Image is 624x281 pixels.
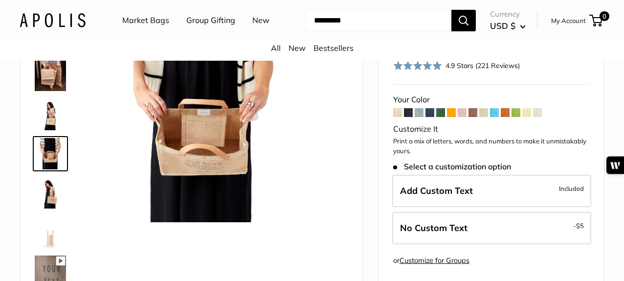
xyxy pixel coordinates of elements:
a: All [271,43,281,53]
a: Group Gifting [186,13,235,28]
label: Add Custom Text [392,175,591,207]
a: 0 [590,15,602,26]
a: Petite Market Bag in Natural [33,214,68,250]
label: Leave Blank [392,212,591,244]
input: Search... [306,10,451,31]
div: Your Color [393,93,589,107]
a: Petite Market Bag in Natural [33,97,68,132]
span: Select a customization option [393,162,511,171]
a: My Account [551,15,586,26]
a: Bestsellers [313,43,354,53]
span: $5 [576,222,584,230]
span: Currency [490,7,526,21]
a: New [252,13,269,28]
a: Market Bags [122,13,169,28]
img: Petite Market Bag in Natural [35,216,66,248]
button: Search [451,10,476,31]
img: Apolis [20,13,86,27]
a: Customize for Groups [400,256,469,265]
button: USD $ [490,18,526,34]
a: Petite Market Bag in Natural [33,47,68,93]
img: Petite Market Bag in Natural [35,177,66,209]
img: Petite Market Bag in Natural [35,138,66,169]
div: Customize It [393,122,589,137]
div: 4.9 Stars (221 Reviews) [393,58,520,72]
span: - [573,220,584,232]
img: Petite Market Bag in Natural [35,49,66,91]
img: Petite Market Bag in Natural [35,99,66,130]
div: or [393,254,469,267]
a: Petite Market Bag in Natural [33,175,68,211]
span: 0 [600,11,609,21]
span: Included [559,183,584,194]
span: No Custom Text [400,222,468,234]
a: Petite Market Bag in Natural [33,136,68,171]
img: Petite Market Bag in Natural [98,12,309,222]
p: Print a mix of letters, words, and numbers to make it unmistakably yours. [393,137,589,156]
div: 4.9 Stars (221 Reviews) [446,60,520,71]
a: New [289,43,306,53]
span: USD $ [490,21,515,31]
span: Add Custom Text [400,185,473,196]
